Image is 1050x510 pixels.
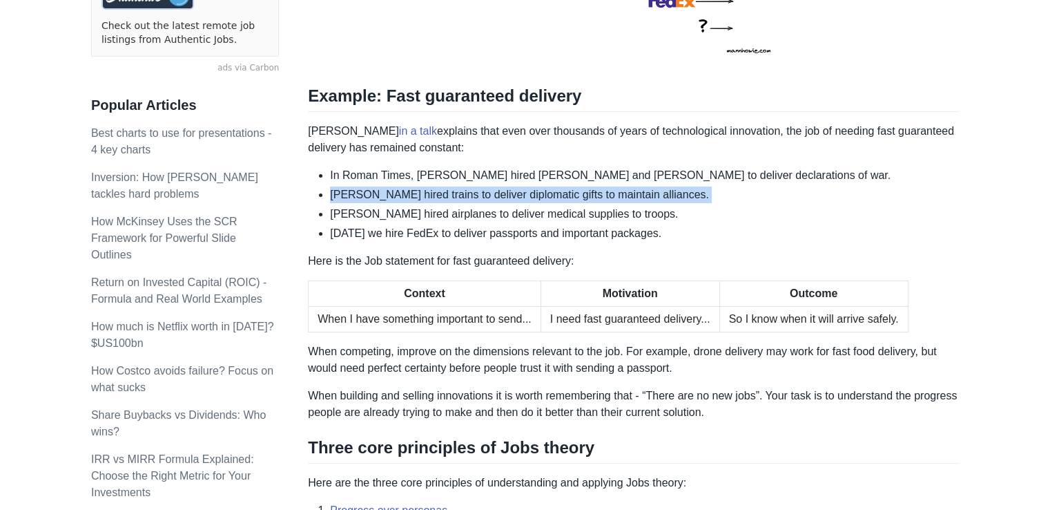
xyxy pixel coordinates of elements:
td: So I know when it will arrive safely. [719,307,908,332]
h2: Three core principles of Jobs theory [308,437,959,464]
li: [DATE] we hire FedEx to deliver passports and important packages. [330,225,959,242]
li: In Roman Times, [PERSON_NAME] hired [PERSON_NAME] and [PERSON_NAME] to deliver declarations of war. [330,167,959,184]
li: [PERSON_NAME] hired trains to deliver diplomatic gifts to maintain alliances. [330,187,959,203]
p: When building and selling innovations it is worth remembering that - “There are no new jobs”. You... [308,388,959,421]
p: When competing, improve on the dimensions relevant to the job. For example, drone delivery may wo... [308,343,959,377]
a: Best charts to use for presentations - 4 key charts [91,127,271,155]
a: How Costco avoids failure? Focus on what sucks [91,365,273,393]
li: [PERSON_NAME] hired airplanes to deliver medical supplies to troops. [330,206,959,223]
th: Outcome [719,281,908,307]
p: Here is the Job statement for fast guaranteed delivery: [308,253,959,270]
td: I need fast guaranteed delivery... [541,307,719,332]
a: in a talk [399,125,437,137]
p: [PERSON_NAME] explains that even over thousands of years of technological innovation, the job of ... [308,123,959,156]
a: Return on Invested Capital (ROIC) - Formula and Real World Examples [91,276,266,305]
p: Here are the three core principles of understanding and applying Jobs theory: [308,475,959,491]
th: Context [309,281,541,307]
h3: Popular Articles [91,97,279,114]
a: Inversion: How [PERSON_NAME] tackles hard problems [91,171,258,200]
a: Check out the latest remote job listings from Authentic Jobs. [101,19,269,46]
td: When I have something important to send... [309,307,541,332]
h2: Example: Fast guaranteed delivery [308,86,959,112]
a: How McKinsey Uses the SCR Framework for Powerful Slide Outlines [91,216,237,261]
a: Share Buybacks vs Dividends: Who wins? [91,409,266,437]
a: IRR vs MIRR Formula Explained: Choose the Right Metric for Your Investments [91,453,254,498]
a: ads via Carbon [91,62,279,75]
th: Motivation [541,281,719,307]
a: How much is Netflix worth in [DATE]? $US100bn [91,321,274,349]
